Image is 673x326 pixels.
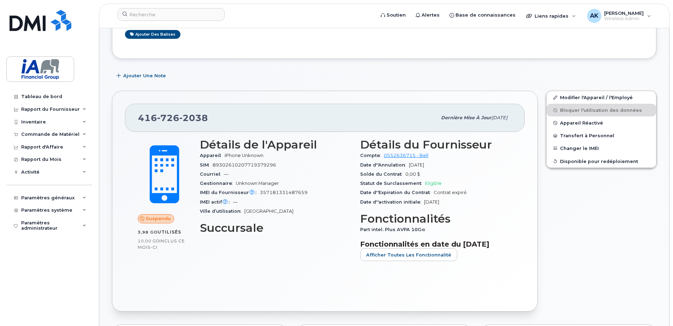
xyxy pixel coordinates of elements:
a: Base de connaissances [445,8,520,22]
span: 416 [138,113,208,123]
button: Bloquer l'utilisation des données [547,104,656,116]
span: Part intel. Plus AVPA 10Go [360,227,429,232]
a: Alertes [411,8,445,22]
span: Liens rapides [535,13,568,19]
span: Date d''activation initiale [360,199,424,205]
div: Liens rapides [521,9,581,23]
span: Wireless Admin [604,16,644,22]
a: Soutien [376,8,411,22]
span: Solde du Contrat [360,171,405,177]
span: Contrat expiré [434,190,467,195]
span: 2038 [179,113,208,123]
button: Appareil Réactivé [547,116,656,129]
button: Transfert à Personnel [547,129,656,142]
button: Changer le IMEI [547,142,656,155]
span: 726 [157,113,179,123]
span: IMEI du Fournisseur [200,190,260,195]
span: Ajouter une Note [123,72,166,79]
h3: Succursale [200,222,352,234]
span: [DATE] [492,115,507,120]
span: inclus ce mois-ci [138,238,185,250]
span: Ville d’utilisation [200,209,244,214]
span: utilisés [157,229,181,235]
span: [DATE] [409,162,424,168]
span: Soutien [387,12,406,19]
span: Afficher Toutes les Fonctionnalité [366,252,451,258]
h3: Fonctionnalités [360,212,512,225]
span: — [224,171,228,177]
span: SIM [200,162,213,168]
span: 357181331487659 [260,190,308,195]
button: Afficher Toutes les Fonctionnalité [360,248,457,261]
span: — [233,199,238,205]
span: Courriel [200,171,224,177]
span: [DATE] [424,199,439,205]
span: IMEI actif [200,199,233,205]
span: Compte [360,153,384,158]
h3: Fonctionnalités en date du [DATE] [360,240,512,248]
button: Ajouter une Note [112,70,172,82]
span: [PERSON_NAME] [604,10,644,16]
span: 0,00 $ [405,171,420,177]
span: Appareil [200,153,225,158]
span: iPhone Unknown [225,153,263,158]
span: AK [590,12,598,20]
span: Eligible [425,181,442,186]
a: Modifier l'Appareil / l'Employé [547,91,656,104]
span: Statut de Surclassement [360,181,425,186]
span: Suspendu [146,215,171,222]
span: 89302610207719379296 [213,162,276,168]
span: 3,98 Go [138,230,157,235]
span: Disponible pour redéploiement [560,158,638,164]
span: Gestionnaire [200,181,236,186]
a: 0552636715 - Bell [384,153,428,158]
span: 10,00 Go [138,239,159,243]
span: [GEOGRAPHIC_DATA] [244,209,293,214]
span: Dernière mise à jour [441,115,492,120]
span: Date d''Expiration du Contrat [360,190,434,195]
span: Unknown Manager [236,181,279,186]
a: Ajouter des balises [125,30,180,39]
span: Appareil Réactivé [560,120,603,126]
span: Date d''Annulation [360,162,409,168]
button: Disponible pour redéploiement [547,155,656,168]
input: Recherche [118,8,225,21]
div: Ahmed Ksontini [582,9,656,23]
h3: Détails du Fournisseur [360,138,512,151]
span: Base de connaissances [455,12,516,19]
h3: Détails de l'Appareil [200,138,352,151]
span: Alertes [422,12,440,19]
